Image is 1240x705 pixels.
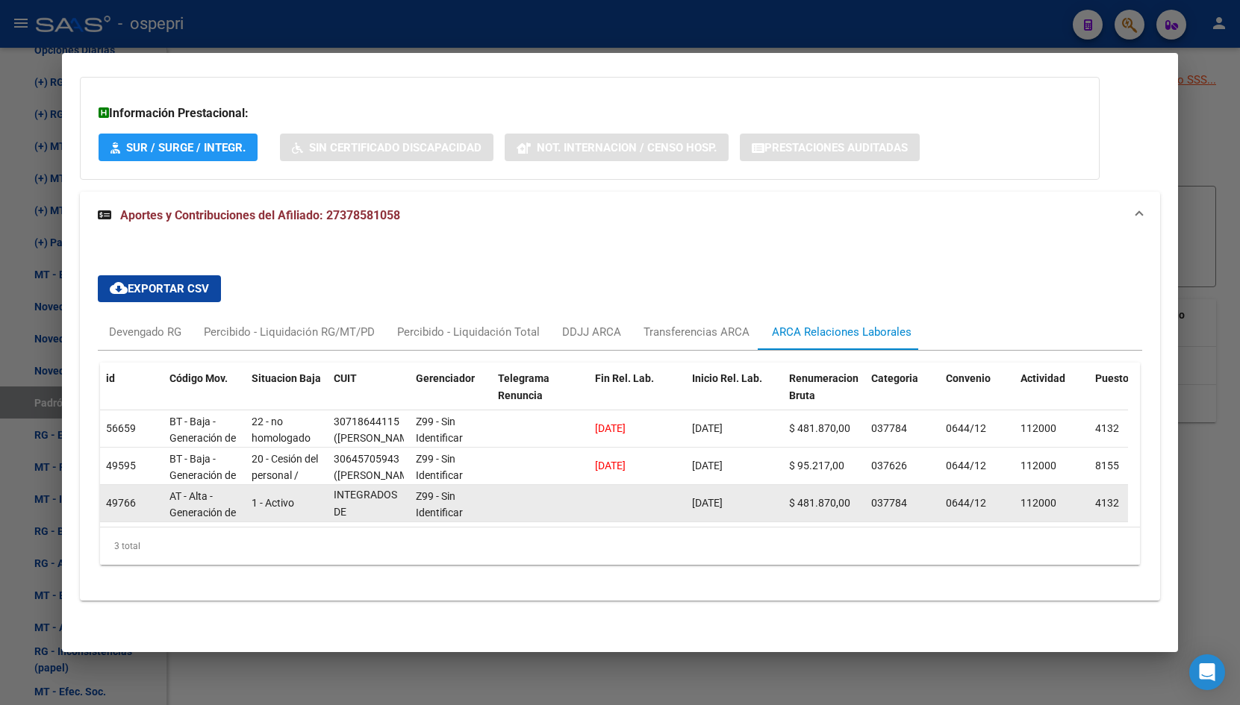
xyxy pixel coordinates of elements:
div: Percibido - Liquidación RG/MT/PD [204,324,375,340]
span: Exportar CSV [110,282,209,295]
div: 3 total [100,527,1140,565]
span: ([PERSON_NAME] SERVICIOS INTEGRADOS DE CONSTRUCCION [PERSON_NAME] S.R.L.) [334,454,417,568]
span: $ 95.217,00 [789,460,844,471]
span: 112000 [1021,460,1056,471]
button: Exportar CSV [98,275,221,302]
datatable-header-cell: Código Mov. [163,363,246,428]
div: Aportes y Contribuciones del Afiliado: 27378581058 [80,239,1160,601]
span: 22 - no homologado [252,416,311,445]
datatable-header-cell: Fin Rel. Lab. [589,363,686,428]
div: Transferencias ARCA [644,324,750,340]
span: 037784 [871,497,907,509]
span: Z99 - Sin Identificar [416,453,463,482]
datatable-header-cell: id [100,363,163,428]
span: BT - Baja - Generación de Clave [169,416,236,462]
datatable-header-cell: Actividad [1015,363,1089,428]
span: Convenio [946,372,991,384]
datatable-header-cell: CUIT [328,363,410,428]
span: AT - Alta - Generación de clave [169,490,236,536]
span: [DATE] [595,422,626,434]
span: [DATE] [595,460,626,471]
span: [DATE] [692,460,723,471]
datatable-header-cell: Puesto [1089,363,1164,428]
datatable-header-cell: Categoria [865,363,940,428]
span: Z99 - Sin Identificar [416,416,463,445]
span: 1 - Activo [252,497,294,509]
span: [DATE] [692,422,723,434]
span: [DATE] [692,497,723,509]
span: 56659 [106,422,136,434]
span: 0644/12 [946,422,986,434]
span: Situacion Baja [252,372,321,384]
button: SUR / SURGE / INTEGR. [99,134,258,161]
span: Actividad [1021,372,1065,384]
div: Devengado RG [109,324,181,340]
datatable-header-cell: Inicio Rel. Lab. [686,363,783,428]
div: ARCA Relaciones Laborales [772,324,912,340]
span: 49766 [106,497,136,509]
button: Not. Internacion / Censo Hosp. [505,134,729,161]
span: 8155 [1095,460,1119,471]
span: Gerenciador [416,372,475,384]
button: Sin Certificado Discapacidad [280,134,493,161]
span: 49595 [106,460,136,471]
span: Z99 - Sin Identificar [416,490,463,519]
span: ([PERSON_NAME] INTERNATIONAL DE [GEOGRAPHIC_DATA] SA) [334,469,434,549]
span: 112000 [1021,497,1056,509]
span: Inicio Rel. Lab. [692,372,762,384]
span: 112000 [1021,422,1056,434]
span: Categoria [871,372,918,384]
span: CUIT [334,372,357,384]
div: 30718644115 [334,413,399,430]
span: 20 - Cesión del personal / ART.229 - LCT [252,453,318,499]
datatable-header-cell: Situacion Baja [246,363,328,428]
span: Puesto [1095,372,1129,384]
mat-expansion-panel-header: Aportes y Contribuciones del Afiliado: 27378581058 [80,192,1160,239]
span: 4132 [1095,422,1119,434]
span: ([PERSON_NAME] SERVICIOS INTEGRADOS DE CONSTRUCCION [PERSON_NAME] S.R.L.) [334,432,417,546]
span: 0644/12 [946,497,986,509]
span: $ 481.870,00 [789,497,850,509]
span: Renumeracion Bruta [789,372,859,401]
div: Percibido - Liquidación Total [397,324,540,340]
span: 037626 [871,460,907,471]
span: $ 481.870,00 [789,422,850,434]
span: SUR / SURGE / INTEGR. [126,141,246,154]
span: Aportes y Contribuciones del Afiliado: 27378581058 [120,208,400,222]
button: Prestaciones Auditadas [740,134,920,161]
span: Código Mov. [169,372,228,384]
datatable-header-cell: Convenio [940,363,1015,428]
span: 0644/12 [946,460,986,471]
div: 30645705943 [334,451,399,468]
span: Prestaciones Auditadas [764,141,908,154]
span: id [106,372,115,384]
mat-icon: cloud_download [110,279,128,297]
span: BT - Baja - Generación de Clave [169,453,236,499]
span: Not. Internacion / Censo Hosp. [537,141,717,154]
datatable-header-cell: Telegrama Renuncia [492,363,589,428]
span: Telegrama Renuncia [498,372,549,401]
span: Sin Certificado Discapacidad [309,141,482,154]
span: 4132 [1095,497,1119,509]
datatable-header-cell: Gerenciador [410,363,492,428]
div: DDJJ ARCA [562,324,621,340]
span: Fin Rel. Lab. [595,372,654,384]
span: 037784 [871,422,907,434]
datatable-header-cell: Renumeracion Bruta [783,363,865,428]
div: Open Intercom Messenger [1189,654,1225,690]
h3: Información Prestacional: [99,104,1081,122]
